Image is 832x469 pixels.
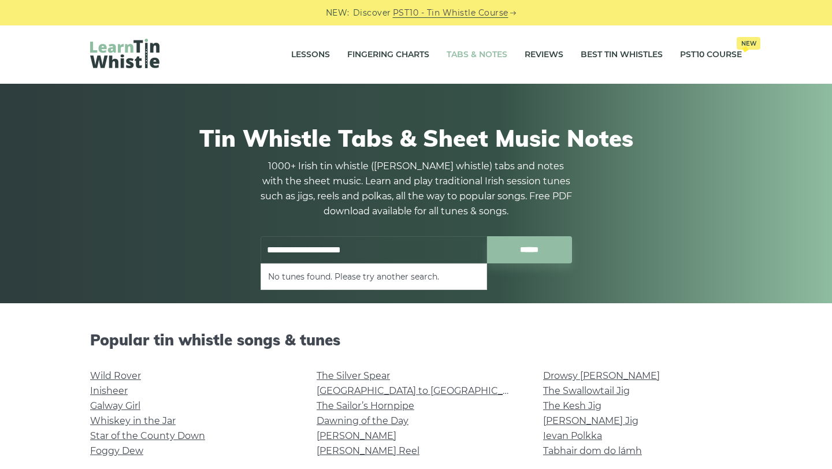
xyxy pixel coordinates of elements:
a: Wild Rover [90,370,141,381]
a: Foggy Dew [90,445,143,456]
a: Inisheer [90,385,128,396]
a: Fingering Charts [347,40,429,69]
a: Whiskey in the Jar [90,415,176,426]
p: 1000+ Irish tin whistle ([PERSON_NAME] whistle) tabs and notes with the sheet music. Learn and pl... [260,159,572,219]
a: Ievan Polkka [543,430,602,441]
a: The Sailor’s Hornpipe [317,400,414,411]
a: The Kesh Jig [543,400,601,411]
a: [PERSON_NAME] Jig [543,415,638,426]
a: The Silver Spear [317,370,390,381]
a: PST10 CourseNew [680,40,742,69]
a: Dawning of the Day [317,415,408,426]
a: Tabhair dom do lámh [543,445,642,456]
h2: Popular tin whistle songs & tunes [90,331,742,349]
a: [GEOGRAPHIC_DATA] to [GEOGRAPHIC_DATA] [317,385,530,396]
a: [PERSON_NAME] [317,430,396,441]
h1: Tin Whistle Tabs & Sheet Music Notes [90,124,742,152]
a: Lessons [291,40,330,69]
li: No tunes found. Please try another search. [268,270,480,284]
a: [PERSON_NAME] Reel [317,445,419,456]
a: Galway Girl [90,400,140,411]
span: New [737,37,760,50]
a: Star of the County Down [90,430,205,441]
a: Best Tin Whistles [581,40,663,69]
a: Drowsy [PERSON_NAME] [543,370,660,381]
a: The Swallowtail Jig [543,385,630,396]
img: LearnTinWhistle.com [90,39,159,68]
a: Tabs & Notes [447,40,507,69]
a: Reviews [525,40,563,69]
